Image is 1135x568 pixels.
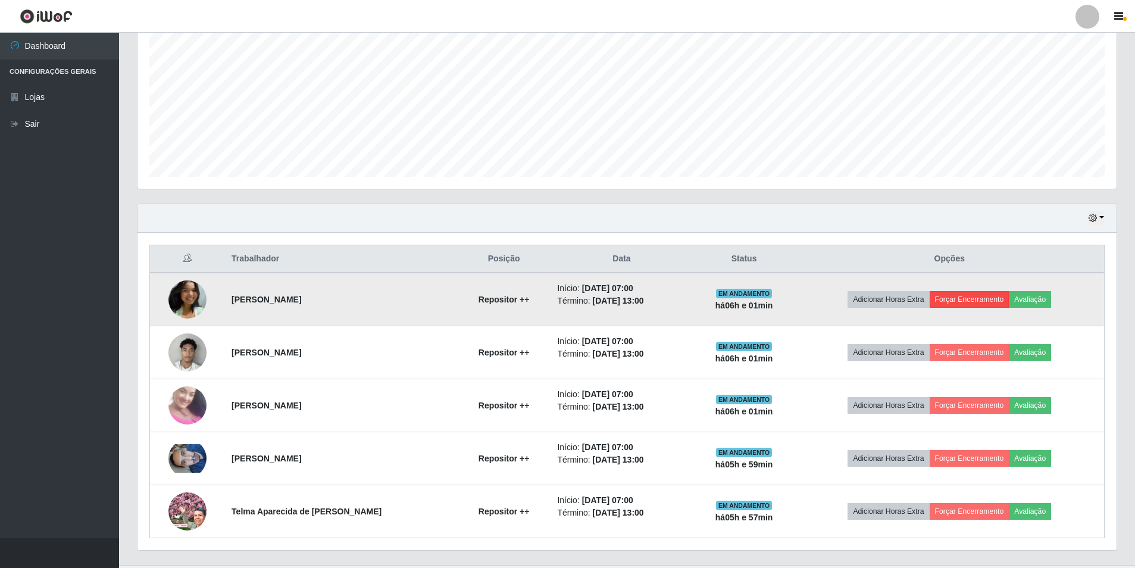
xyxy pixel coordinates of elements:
[557,401,686,413] li: Término:
[1009,291,1051,308] button: Avaliação
[716,448,773,457] span: EM ANDAMENTO
[593,349,644,358] time: [DATE] 13:00
[479,348,530,357] strong: Repositor ++
[593,296,644,305] time: [DATE] 13:00
[168,280,207,319] img: 1748893020398.jpeg
[232,401,301,410] strong: [PERSON_NAME]
[479,507,530,516] strong: Repositor ++
[232,348,301,357] strong: [PERSON_NAME]
[557,348,686,360] li: Término:
[582,495,633,505] time: [DATE] 07:00
[716,501,773,510] span: EM ANDAMENTO
[715,460,773,469] strong: há 05 h e 59 min
[582,336,633,346] time: [DATE] 07:00
[168,327,207,377] img: 1752582436297.jpeg
[582,442,633,452] time: [DATE] 07:00
[168,492,207,530] img: 1753488226695.jpeg
[693,245,795,273] th: Status
[557,454,686,466] li: Término:
[593,508,644,517] time: [DATE] 13:00
[557,335,686,348] li: Início:
[848,291,929,308] button: Adicionar Horas Extra
[557,494,686,507] li: Início:
[848,450,929,467] button: Adicionar Horas Extra
[795,245,1105,273] th: Opções
[930,344,1009,361] button: Forçar Encerramento
[930,397,1009,414] button: Forçar Encerramento
[582,283,633,293] time: [DATE] 07:00
[930,503,1009,520] button: Forçar Encerramento
[716,395,773,404] span: EM ANDAMENTO
[550,245,693,273] th: Data
[479,454,530,463] strong: Repositor ++
[479,295,530,304] strong: Repositor ++
[557,282,686,295] li: Início:
[479,401,530,410] strong: Repositor ++
[715,513,773,522] strong: há 05 h e 57 min
[232,507,382,516] strong: Telma Aparecida de [PERSON_NAME]
[930,291,1009,308] button: Forçar Encerramento
[224,245,458,273] th: Trabalhador
[715,301,773,310] strong: há 06 h e 01 min
[232,295,301,304] strong: [PERSON_NAME]
[593,402,644,411] time: [DATE] 13:00
[848,344,929,361] button: Adicionar Horas Extra
[593,455,644,464] time: [DATE] 13:00
[1009,397,1051,414] button: Avaliação
[1009,503,1051,520] button: Avaliação
[557,295,686,307] li: Término:
[930,450,1009,467] button: Forçar Encerramento
[557,441,686,454] li: Início:
[168,372,207,439] img: 1753110543973.jpeg
[582,389,633,399] time: [DATE] 07:00
[557,507,686,519] li: Término:
[716,342,773,351] span: EM ANDAMENTO
[848,503,929,520] button: Adicionar Horas Extra
[1009,450,1051,467] button: Avaliação
[232,454,301,463] strong: [PERSON_NAME]
[168,444,207,473] img: 1753294616026.jpeg
[716,289,773,298] span: EM ANDAMENTO
[20,9,73,24] img: CoreUI Logo
[715,354,773,363] strong: há 06 h e 01 min
[458,245,551,273] th: Posição
[715,407,773,416] strong: há 06 h e 01 min
[557,388,686,401] li: Início:
[1009,344,1051,361] button: Avaliação
[848,397,929,414] button: Adicionar Horas Extra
